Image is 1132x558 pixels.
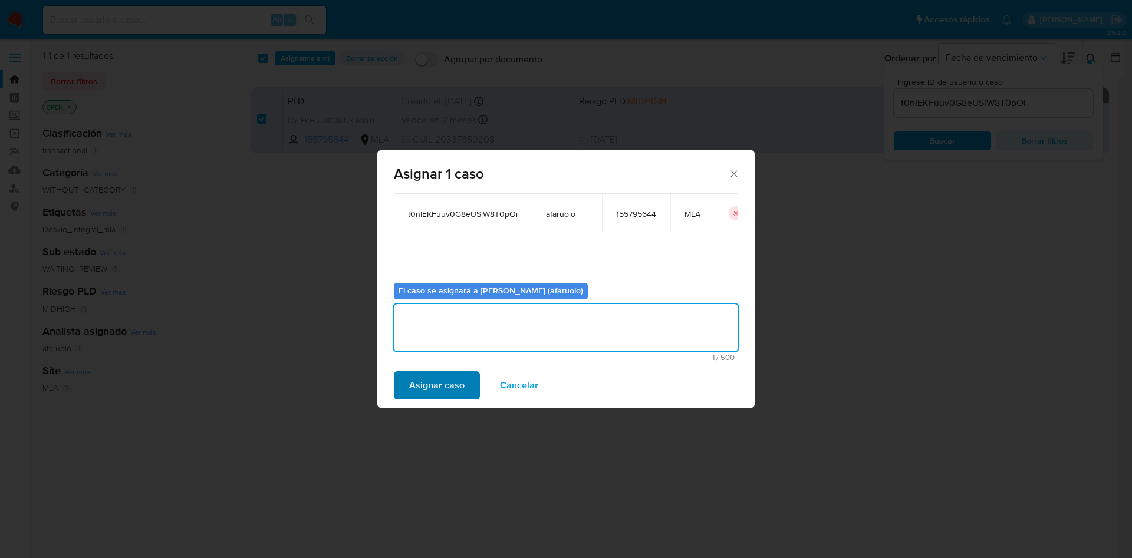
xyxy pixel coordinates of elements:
[394,371,480,399] button: Asignar caso
[377,150,755,408] div: assign-modal
[500,372,538,398] span: Cancelar
[485,371,554,399] button: Cancelar
[546,209,588,219] span: afaruolo
[409,372,465,398] span: Asignar caso
[408,209,518,219] span: t0nIEKFuuv0G8eUSiW8T0pOi
[728,168,739,179] button: Cerrar ventana
[685,209,700,219] span: MLA
[399,285,583,296] b: El caso se asignará a [PERSON_NAME] (afaruolo)
[394,167,728,181] span: Asignar 1 caso
[729,206,743,220] button: icon-button
[616,209,656,219] span: 155795644
[397,354,735,361] span: Máximo 500 caracteres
